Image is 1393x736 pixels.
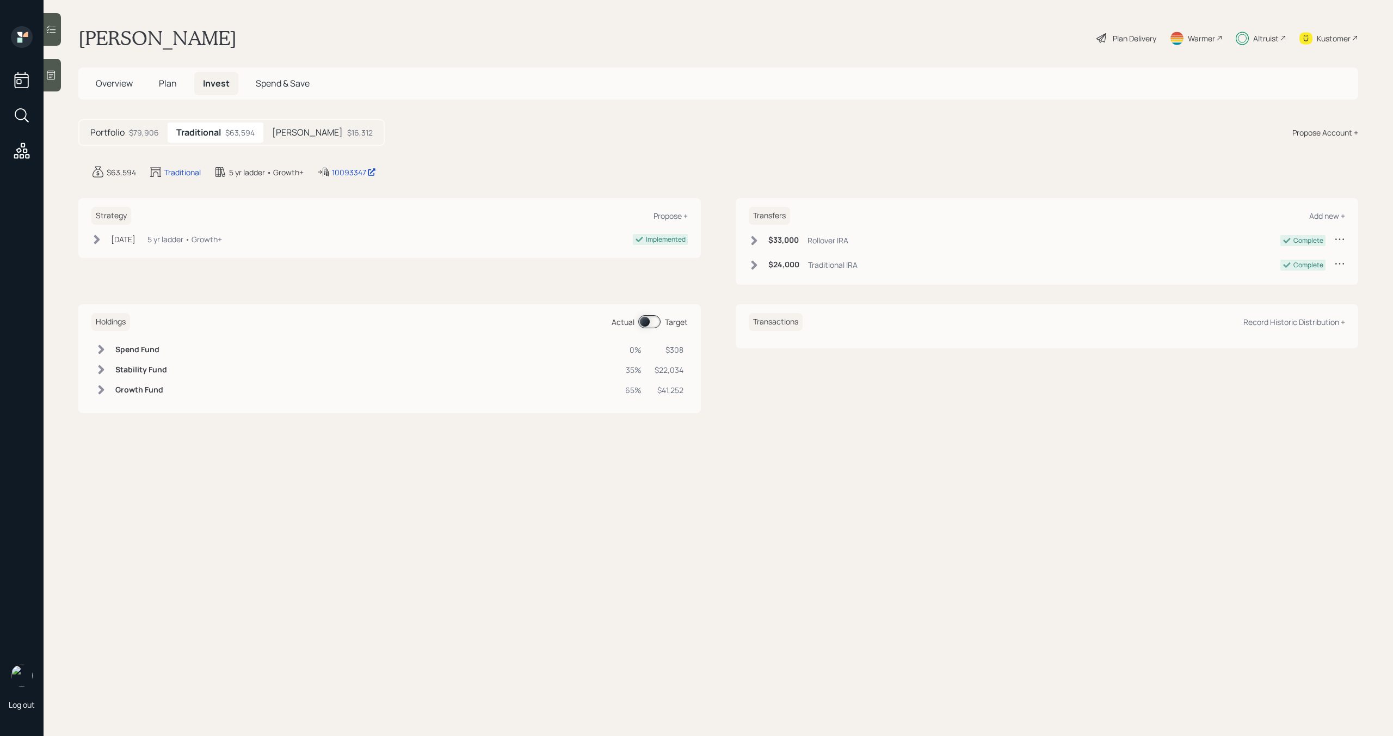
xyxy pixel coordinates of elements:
h6: Growth Fund [115,385,167,395]
div: 5 yr ladder • Growth+ [229,167,304,178]
div: $63,594 [107,167,136,178]
h5: Portfolio [90,127,125,138]
div: $16,312 [347,127,373,138]
div: 5 yr ladder • Growth+ [147,234,222,245]
div: Altruist [1253,33,1279,44]
h6: $24,000 [768,260,799,269]
div: Implemented [646,235,686,244]
div: Propose + [654,211,688,221]
div: Rollover IRA [808,235,848,246]
div: $79,906 [129,127,159,138]
span: Invest [203,77,230,89]
img: michael-russo-headshot.png [11,665,33,686]
div: $308 [655,344,683,355]
div: Propose Account + [1292,127,1358,138]
h1: [PERSON_NAME] [78,26,237,50]
div: 35% [625,364,642,376]
div: Record Historic Distribution + [1243,317,1345,327]
div: $63,594 [225,127,255,138]
div: 65% [625,384,642,396]
div: Warmer [1188,33,1215,44]
div: Plan Delivery [1113,33,1156,44]
div: [DATE] [111,234,135,245]
span: Plan [159,77,177,89]
span: Overview [96,77,133,89]
div: Complete [1293,236,1323,246]
div: Log out [9,700,35,710]
div: Complete [1293,260,1323,270]
h6: Transfers [749,207,790,225]
div: $41,252 [655,384,683,396]
h5: [PERSON_NAME] [272,127,343,138]
span: Spend & Save [256,77,310,89]
h6: $33,000 [768,236,799,245]
div: Traditional [164,167,201,178]
div: Target [665,316,688,328]
h6: Transactions [749,313,803,331]
h6: Strategy [91,207,131,225]
div: $22,034 [655,364,683,376]
h6: Holdings [91,313,130,331]
h6: Spend Fund [115,345,167,354]
div: Actual [612,316,634,328]
div: 0% [625,344,642,355]
h5: Traditional [176,127,221,138]
div: 10093347 [332,167,376,178]
div: Kustomer [1317,33,1351,44]
div: Add new + [1309,211,1345,221]
div: Traditional IRA [808,259,858,271]
h6: Stability Fund [115,365,167,375]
